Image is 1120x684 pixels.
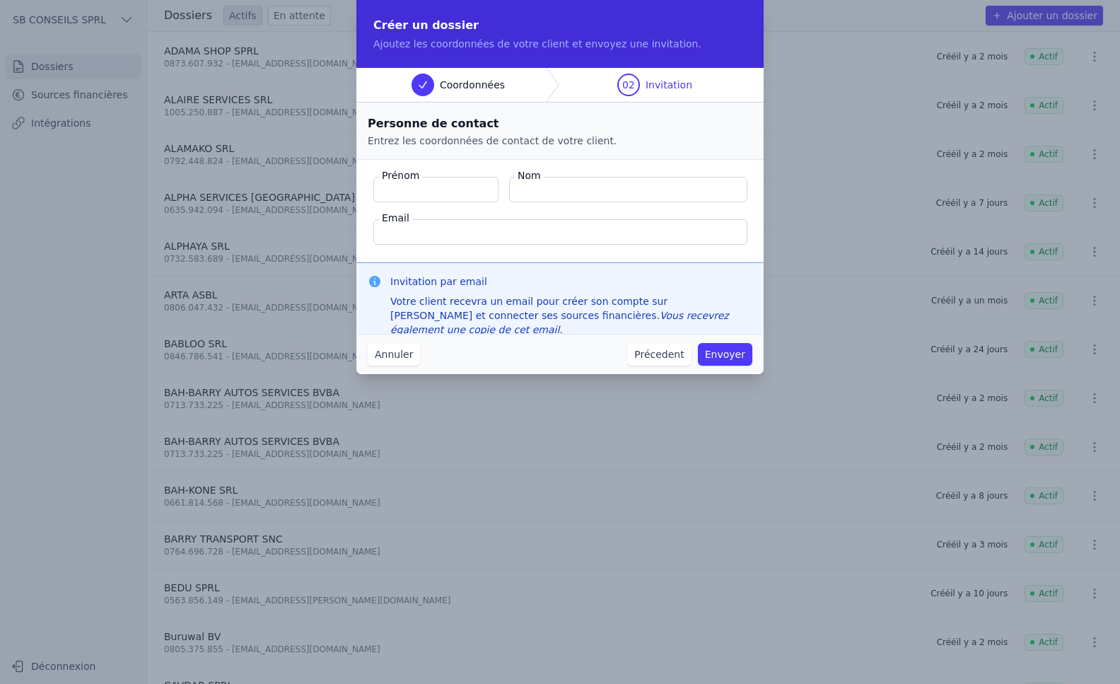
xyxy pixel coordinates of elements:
[368,343,420,366] button: Annuler
[390,310,729,335] em: Vous recevrez également une copie de cet email.
[698,343,752,366] button: Envoyer
[390,274,752,289] h3: Invitation par email
[440,78,505,92] span: Coordonnées
[356,68,764,103] nav: Progress
[368,134,752,148] p: Entrez les coordonnées de contact de votre client.
[627,343,691,366] button: Précedent
[515,168,544,182] label: Nom
[368,114,752,134] h2: Personne de contact
[390,294,752,337] div: Votre client recevra un email pour créer son compte sur [PERSON_NAME] et connecter ses sources fi...
[646,78,692,92] span: Invitation
[373,17,747,34] h2: Créer un dossier
[622,78,635,92] span: 02
[373,37,747,51] p: Ajoutez les coordonnées de votre client et envoyez une invitation.
[379,168,422,182] label: Prénom
[379,211,412,225] label: Email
